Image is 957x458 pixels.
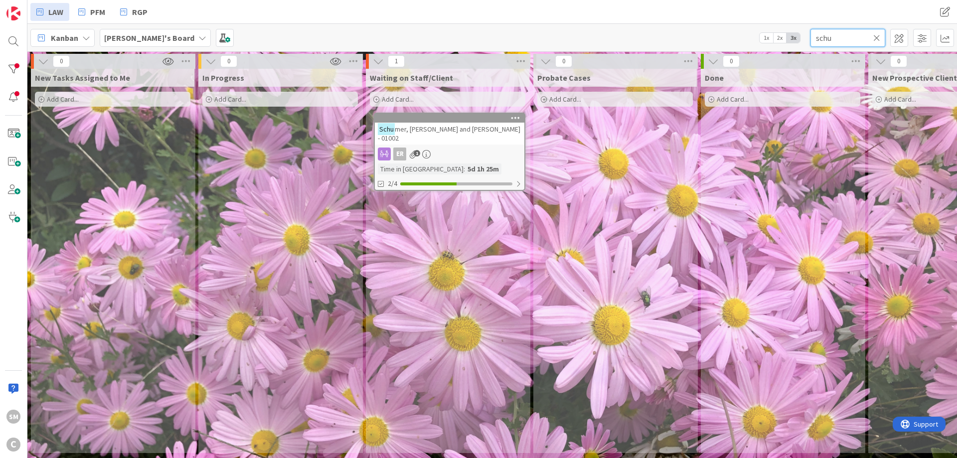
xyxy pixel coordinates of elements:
[378,123,395,135] mark: Schu
[6,6,20,20] img: Visit kanbanzone.com
[464,163,465,174] span: :
[760,33,773,43] span: 1x
[72,3,111,21] a: PFM
[51,32,78,44] span: Kanban
[378,163,464,174] div: Time in [GEOGRAPHIC_DATA]
[537,73,591,83] span: Probate Cases
[549,95,581,104] span: Add Card...
[705,73,724,83] span: Done
[214,95,246,104] span: Add Card...
[90,6,105,18] span: PFM
[48,6,63,18] span: LAW
[202,73,244,83] span: In Progress
[47,95,79,104] span: Add Card...
[30,3,69,21] a: LAW
[717,95,749,104] span: Add Card...
[132,6,148,18] span: RGP
[555,55,572,67] span: 0
[53,55,70,67] span: 0
[370,73,453,83] span: Waiting on Staff/Client
[35,73,130,83] span: New Tasks Assigned to Me
[465,163,501,174] div: 5d 1h 25m
[388,178,397,189] span: 2/4
[220,55,237,67] span: 0
[810,29,885,47] input: Quick Filter...
[382,95,414,104] span: Add Card...
[787,33,800,43] span: 3x
[388,55,405,67] span: 1
[6,410,20,424] div: SM
[6,438,20,452] div: C
[773,33,787,43] span: 2x
[375,148,524,160] div: ER
[378,125,520,143] span: mer, [PERSON_NAME] and [PERSON_NAME] - 01002
[114,3,154,21] a: RGP
[104,33,194,43] b: [PERSON_NAME]'s Board
[393,148,406,160] div: ER
[884,95,916,104] span: Add Card...
[375,114,524,145] div: Schumer, [PERSON_NAME] and [PERSON_NAME] - 01002
[21,1,45,13] span: Support
[723,55,740,67] span: 0
[414,150,420,156] span: 1
[890,55,907,67] span: 0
